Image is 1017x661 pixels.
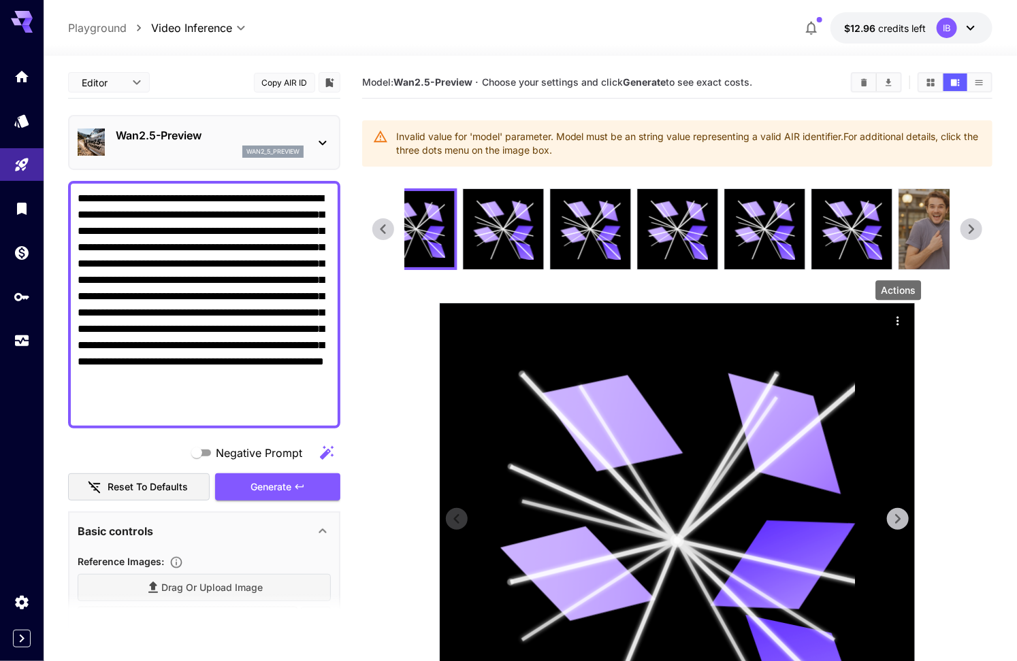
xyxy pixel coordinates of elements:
[844,22,878,34] span: $12.96
[323,74,336,90] button: Add to library
[78,523,153,539] p: Basic controls
[14,68,30,85] div: Home
[116,127,304,143] p: Wan2.5-Preview
[13,630,31,647] button: Expand sidebar
[362,76,472,88] span: Model:
[68,473,210,501] button: Reset to defaults
[251,479,291,496] span: Generate
[851,72,902,92] div: Clear AllDownload All
[878,22,926,34] span: credits left
[78,556,164,567] span: Reference Images :
[14,594,30,611] div: Settings
[14,244,30,261] div: Wallet
[254,73,315,92] button: Copy AIR ID
[888,310,908,330] div: Actions
[482,76,752,88] span: Choose your settings and click to see exact costs.
[830,12,992,44] button: $12.9585IB
[78,515,331,547] div: Basic controls
[14,112,30,129] div: Models
[844,21,926,35] div: $12.9585
[967,73,991,91] button: Show media in list view
[14,288,30,305] div: API Keys
[919,73,943,91] button: Show media in grid view
[151,20,232,36] span: Video Inference
[216,445,302,461] span: Negative Prompt
[246,147,300,156] p: wan2_5_preview
[14,200,30,217] div: Library
[877,73,901,91] button: Download All
[623,76,666,88] b: Generate
[899,189,979,269] img: yMT8nMAAAAGSURBVAMAN6VnKWwjUfEAAAAASUVORK5CYII=
[937,18,957,38] div: IB
[918,72,992,92] div: Show media in grid viewShow media in video viewShow media in list view
[476,74,479,90] p: ·
[852,73,876,91] button: Clear All
[164,556,189,569] button: Upload a reference image to guide the result. Supported formats: MP4, WEBM and MOV.
[14,333,30,350] div: Usage
[943,73,967,91] button: Show media in video view
[875,280,921,300] div: Actions
[68,20,127,36] a: Playground
[82,75,124,90] span: Editor
[78,122,331,163] div: Wan2.5-Previewwan2_5_preview
[393,76,472,88] b: Wan2.5-Preview
[396,124,982,163] div: Invalid value for 'model' parameter. Model must be an string value representing a valid AIR ident...
[14,156,30,173] div: Playground
[68,20,151,36] nav: breadcrumb
[215,473,340,501] button: Generate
